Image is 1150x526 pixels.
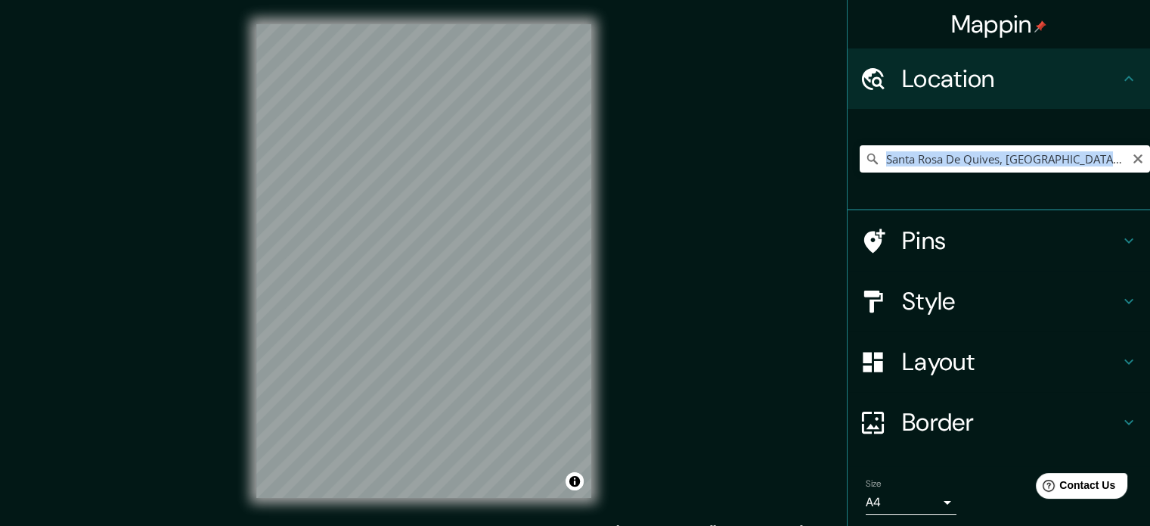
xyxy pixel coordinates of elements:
[866,490,956,515] div: A4
[902,407,1120,437] h4: Border
[902,347,1120,377] h4: Layout
[951,9,1047,39] h4: Mappin
[902,226,1120,256] h4: Pins
[848,331,1150,392] div: Layout
[1132,151,1144,165] button: Clear
[848,392,1150,453] div: Border
[566,472,584,490] button: Toggle attribution
[902,286,1120,316] h4: Style
[1034,20,1046,33] img: pin-icon.png
[848,210,1150,271] div: Pins
[256,24,591,498] canvas: Map
[848,271,1150,331] div: Style
[848,48,1150,109] div: Location
[1015,467,1133,509] iframe: Help widget launcher
[860,145,1150,173] input: Pick your city or area
[866,478,882,490] label: Size
[902,64,1120,94] h4: Location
